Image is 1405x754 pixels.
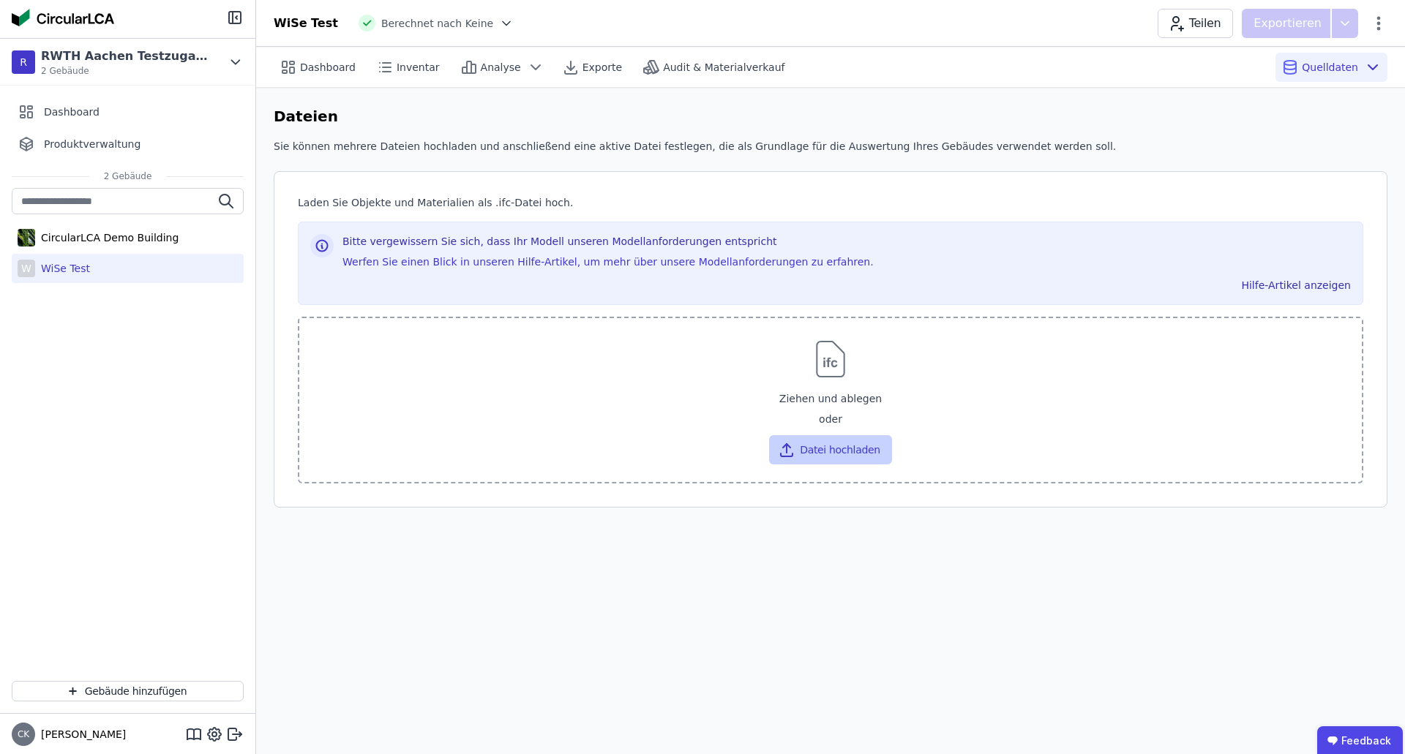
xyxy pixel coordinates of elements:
span: Audit & Materialverkauf [663,60,784,75]
div: WiSe Test [35,261,90,276]
span: Produktverwaltung [44,137,140,151]
div: RWTH Aachen Testzugang [41,48,209,65]
h3: Bitte vergewissern Sie sich, dass Ihr Modell unseren Modellanforderungen entspricht [342,234,1351,255]
div: Ziehen und ablegen [311,385,1350,412]
img: Concular [12,9,114,26]
img: CircularLCA Demo Building [18,226,35,249]
span: Dashboard [300,60,356,75]
span: [PERSON_NAME] [35,727,126,742]
div: W [18,260,35,277]
button: Gebäude hinzufügen [12,681,244,701]
span: Berechnet nach Keine [381,16,493,31]
div: Laden Sie Objekte und Materialien als .ifc-Datei hoch. [298,195,1363,222]
span: Dashboard [44,105,100,119]
div: oder [311,412,1350,429]
span: 2 Gebäude [89,170,167,182]
span: CK [18,730,29,739]
span: Inventar [397,60,440,75]
div: CircularLCA Demo Building [35,230,179,245]
h6: Dateien [274,105,338,127]
div: Sie können mehrere Dateien hochladen und anschließend eine aktive Datei festlegen, die als Grundl... [274,139,1387,165]
div: WiSe Test [274,15,338,32]
img: svg%3e [807,336,854,382]
span: Exporte [582,60,622,75]
div: Werfen Sie einen Blick in unseren Hilfe-Artikel, um mehr über unsere Modellanforderungen zu erfah... [342,255,1351,275]
button: Datei hochladen [769,435,891,464]
button: Teilen [1158,9,1233,38]
span: 2 Gebäude [41,65,209,77]
span: Analyse [481,60,521,75]
span: Quelldaten [1302,60,1358,75]
button: Hilfe-Artikel anzeigen [1235,274,1357,297]
div: R [12,50,35,74]
p: Exportieren [1254,15,1325,32]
